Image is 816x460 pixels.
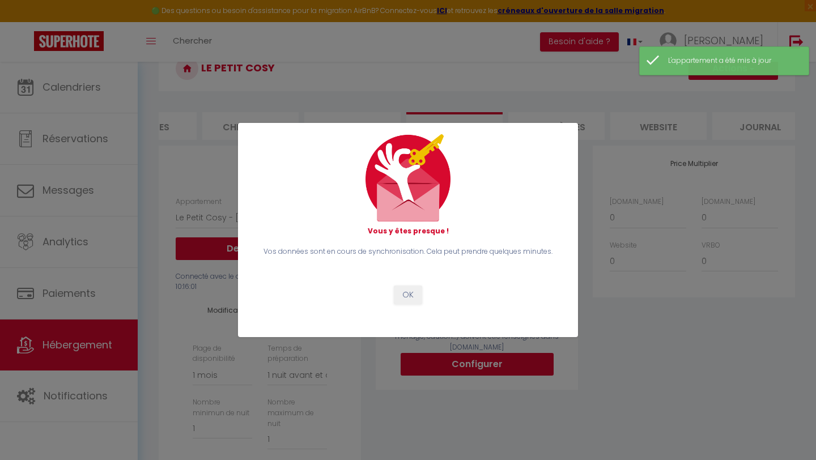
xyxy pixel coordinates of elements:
img: mail [365,134,450,222]
strong: Vous y êtes presque ! [368,226,449,236]
p: Vos données sont en cours de synchronisation. Cela peut prendre quelques minutes. [261,246,555,257]
button: Ouvrir le widget de chat LiveChat [9,5,43,39]
button: OK [394,286,422,305]
div: L'appartement a été mis à jour [668,56,797,66]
